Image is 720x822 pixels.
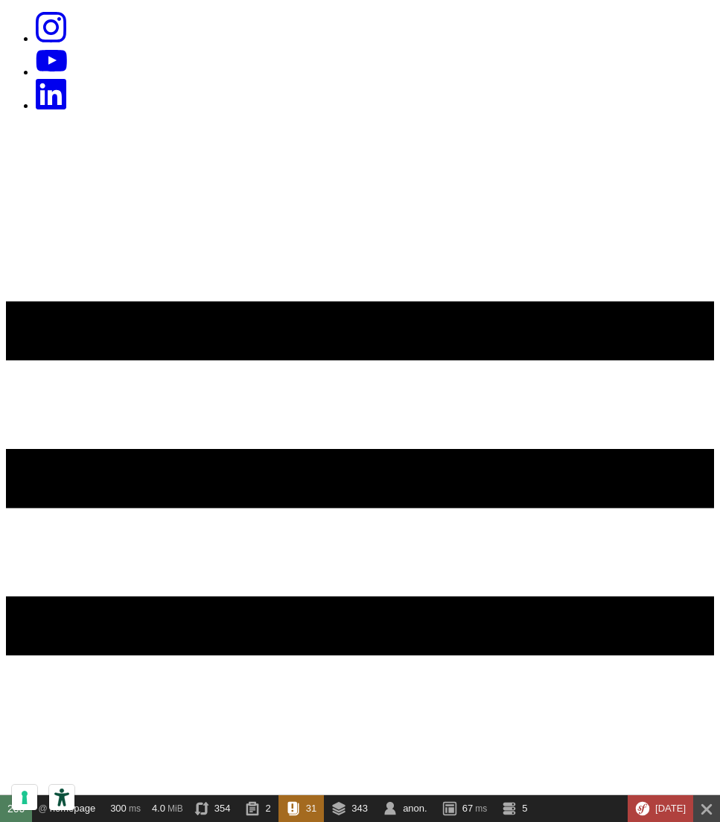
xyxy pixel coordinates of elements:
a: 67 ms [435,795,495,822]
div: This Symfony version will no longer receive security fixes. [628,795,693,822]
span: [DATE] [655,803,686,814]
a: 4.0 MiB [144,795,187,822]
button: Strumenti di accessibilità [49,785,74,810]
a: Close Toolbar [693,795,720,822]
span: 67 [462,803,473,814]
span: 2 [266,803,271,814]
span: 5 [522,803,527,814]
a: anon. [375,795,435,822]
a: 343 [324,795,375,822]
span: MiB [168,803,183,814]
a: 2 [238,795,278,822]
span: @ [38,803,47,814]
span: 354 [214,803,231,814]
span: ms [475,803,487,814]
span: 300 [110,803,127,814]
span: 4.0 [152,803,165,814]
span: anon. [403,803,427,814]
a: 5 [494,795,535,822]
button: Le tue preferenze relative al consenso per le tecnologie di tracciamento [12,785,37,810]
span: 31 [306,803,316,814]
a: [DATE] [628,795,693,822]
span: 343 [351,803,368,814]
a: 31 [278,795,325,822]
a: 300 ms [103,795,144,822]
span: ms [129,803,141,814]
